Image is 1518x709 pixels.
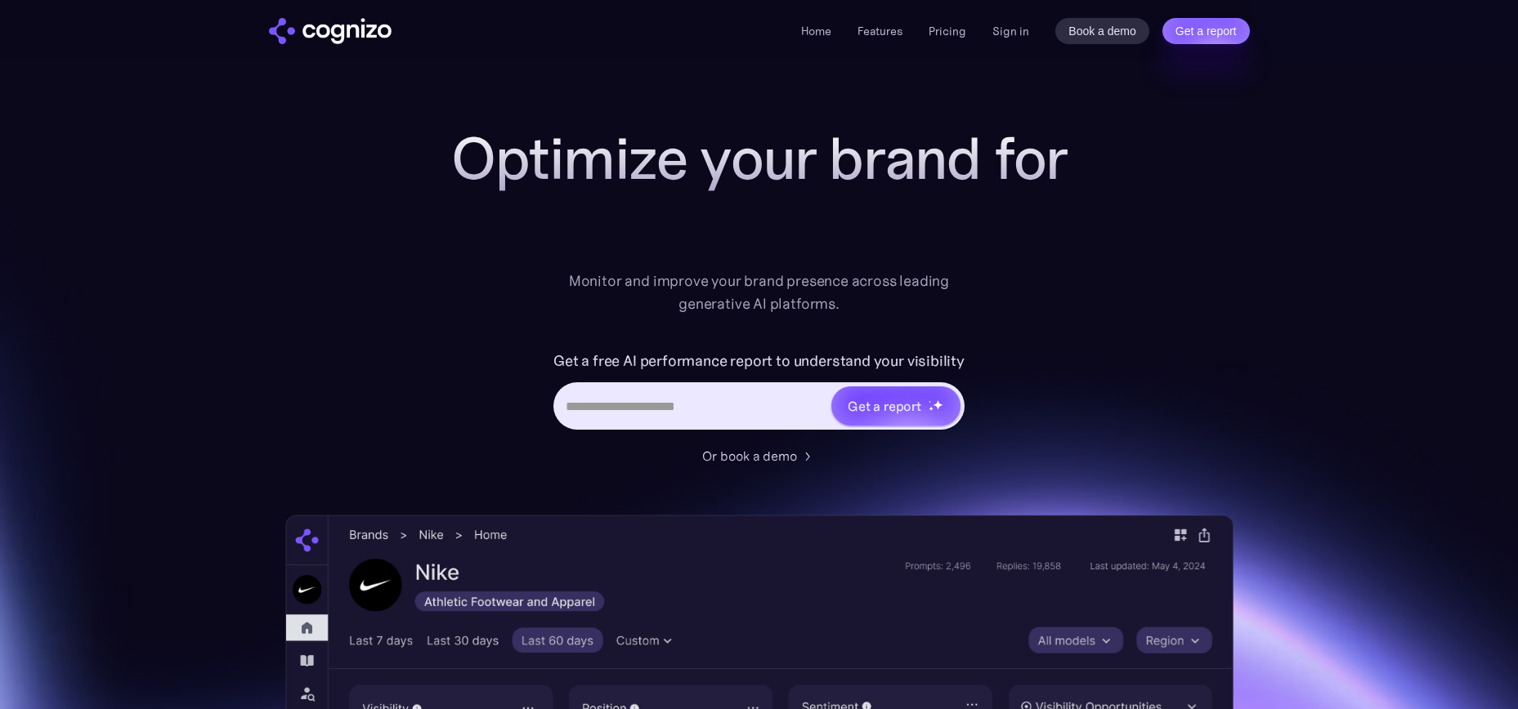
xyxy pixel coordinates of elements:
[830,385,962,427] a: Get a reportstarstarstar
[1162,18,1250,44] a: Get a report
[929,400,931,403] img: star
[702,446,817,466] a: Or book a demo
[992,21,1029,41] a: Sign in
[702,446,797,466] div: Or book a demo
[858,24,902,38] a: Features
[933,399,943,410] img: star
[553,348,965,374] label: Get a free AI performance report to understand your visibility
[269,18,392,44] img: cognizo logo
[558,270,961,315] div: Monitor and improve your brand presence across leading generative AI platforms.
[848,396,921,416] div: Get a report
[801,24,831,38] a: Home
[929,24,966,38] a: Pricing
[553,348,965,438] form: Hero URL Input Form
[929,406,934,412] img: star
[269,18,392,44] a: home
[432,126,1086,191] h1: Optimize your brand for
[1055,18,1149,44] a: Book a demo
